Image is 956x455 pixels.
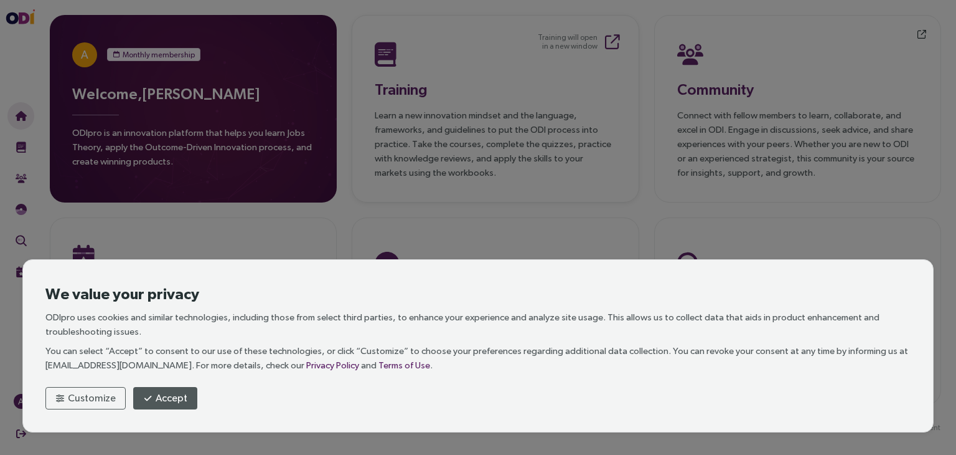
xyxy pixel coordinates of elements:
h3: We value your privacy [45,282,911,305]
button: Accept [133,387,197,410]
a: Terms of Use [378,360,430,370]
span: Customize [68,390,116,406]
p: ODIpro uses cookies and similar technologies, including those from select third parties, to enhan... [45,310,911,338]
span: Accept [156,390,187,406]
p: You can select “Accept” to consent to our use of these technologies, or click “Customize” to choo... [45,343,911,372]
a: Privacy Policy [306,360,359,370]
button: Customize [45,387,126,410]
